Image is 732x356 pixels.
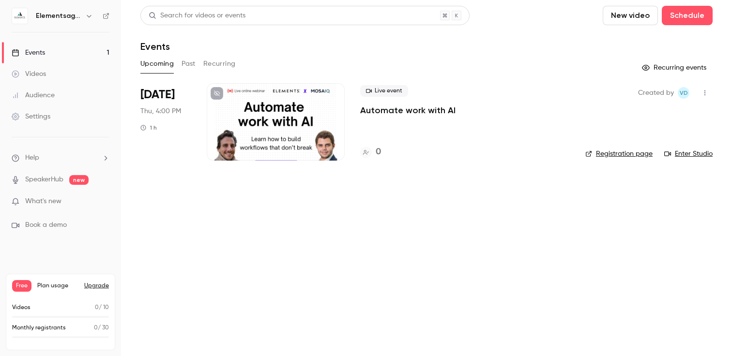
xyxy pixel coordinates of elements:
[25,196,61,207] span: What's new
[98,197,109,206] iframe: Noticeable Trigger
[37,282,78,290] span: Plan usage
[140,56,174,72] button: Upcoming
[140,41,170,52] h1: Events
[12,69,46,79] div: Videos
[664,149,713,159] a: Enter Studio
[376,146,381,159] h4: 0
[12,280,31,292] span: Free
[25,175,63,185] a: SpeakerHub
[12,8,28,24] img: Elementsagents
[94,325,98,331] span: 0
[69,175,89,185] span: new
[25,220,67,230] span: Book a demo
[25,153,39,163] span: Help
[585,149,653,159] a: Registration page
[12,324,66,332] p: Monthly registrants
[95,303,109,312] p: / 10
[12,48,45,58] div: Events
[84,282,109,290] button: Upgrade
[638,87,674,99] span: Created by
[149,11,245,21] div: Search for videos or events
[95,305,99,311] span: 0
[12,303,30,312] p: Videos
[662,6,713,25] button: Schedule
[12,112,50,121] div: Settings
[603,6,658,25] button: New video
[140,124,157,132] div: 1 h
[94,324,109,332] p: / 30
[360,146,381,159] a: 0
[203,56,236,72] button: Recurring
[678,87,689,99] span: Vladimir de Ziegler
[360,104,456,116] a: Automate work with AI
[12,90,55,100] div: Audience
[36,11,81,21] h6: Elementsagents
[140,87,175,103] span: [DATE]
[638,60,713,75] button: Recurring events
[140,83,191,161] div: Sep 25 Thu, 4:00 PM (Europe/Lisbon)
[360,85,408,97] span: Live event
[12,153,109,163] li: help-dropdown-opener
[182,56,196,72] button: Past
[140,106,181,116] span: Thu, 4:00 PM
[680,87,688,99] span: Vd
